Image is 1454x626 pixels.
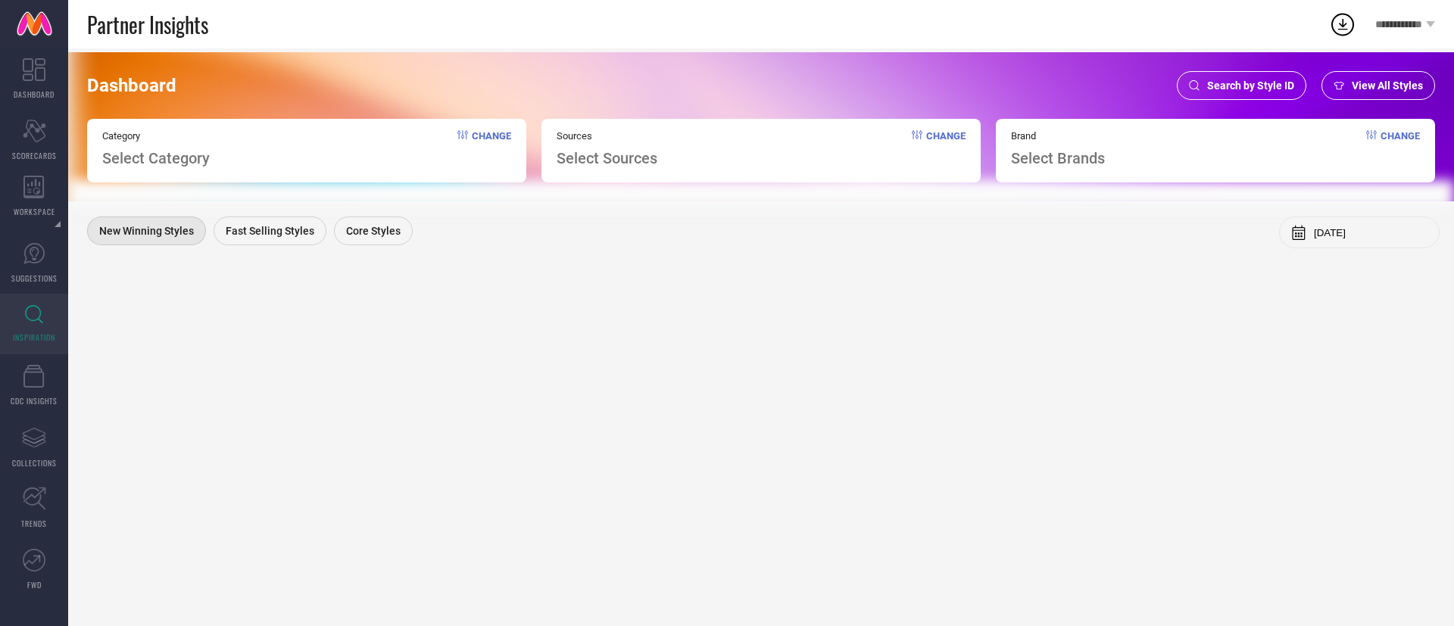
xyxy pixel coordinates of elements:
span: TRENDS [21,518,47,529]
span: Search by Style ID [1207,79,1294,92]
span: Fast Selling Styles [226,225,314,237]
span: SUGGESTIONS [11,273,58,284]
span: Dashboard [87,75,176,96]
span: Sources [557,130,657,142]
span: SCORECARDS [12,150,57,161]
span: Category [102,130,210,142]
span: View All Styles [1352,79,1423,92]
input: Select month [1314,227,1427,238]
span: Partner Insights [87,9,208,40]
span: CDC INSIGHTS [11,395,58,406]
span: Select Sources [557,149,657,167]
span: Change [926,130,966,167]
span: INSPIRATION [13,332,55,343]
span: DASHBOARD [14,89,55,100]
div: Open download list [1329,11,1356,38]
span: COLLECTIONS [12,457,57,469]
span: Change [1381,130,1420,167]
span: New Winning Styles [99,225,194,237]
span: Core Styles [346,225,401,237]
span: Select Brands [1011,149,1105,167]
span: Select Category [102,149,210,167]
span: WORKSPACE [14,206,55,217]
span: FWD [27,579,42,590]
span: Change [472,130,511,167]
span: Brand [1011,130,1105,142]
